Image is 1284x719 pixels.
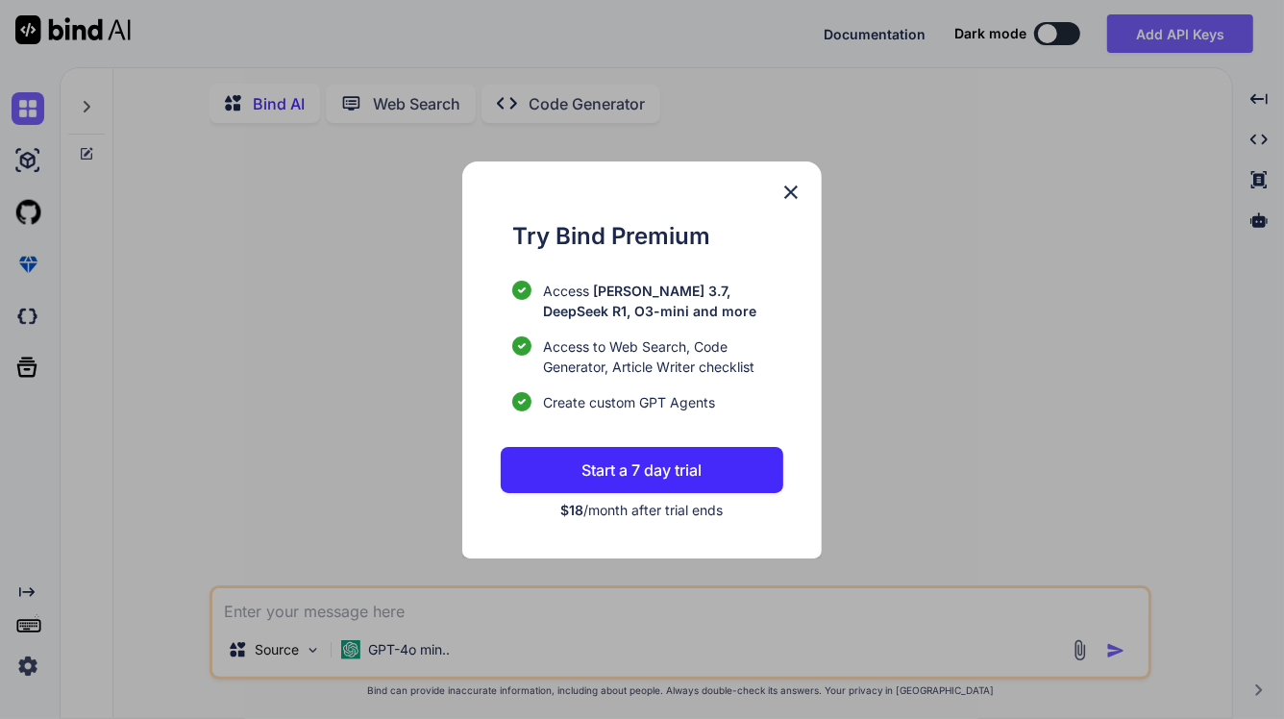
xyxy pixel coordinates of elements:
span: $18 [560,502,583,518]
img: checklist [512,281,531,300]
span: Create custom GPT Agents [543,392,715,412]
img: checklist [512,392,531,411]
span: Access to Web Search, Code Generator, Article Writer checklist [543,336,783,377]
button: Start a 7 day trial [501,447,783,493]
span: [PERSON_NAME] 3.7, DeepSeek R1, O3-mini and more [543,283,756,319]
img: close [779,181,802,204]
span: /month after trial ends [560,502,723,518]
p: Access [543,281,783,321]
img: checklist [512,336,531,356]
h1: Try Bind Premium [512,219,783,254]
p: Start a 7 day trial [581,459,702,482]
